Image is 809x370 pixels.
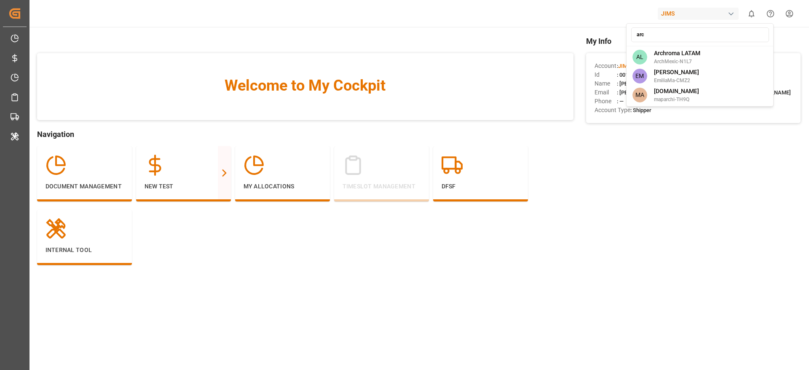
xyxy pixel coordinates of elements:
span: AL [632,50,647,64]
span: MA [632,88,647,102]
input: Search an account... [631,27,769,42]
span: [PERSON_NAME] [654,68,699,77]
span: EM [632,69,647,83]
span: EmiliaMa-CMZ2 [654,77,699,84]
span: maparchi-TH9Q [654,96,699,103]
span: Archroma LATAM [654,49,700,58]
span: [DOMAIN_NAME] [654,87,699,96]
span: ArchMexic-N1L7 [654,58,700,65]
